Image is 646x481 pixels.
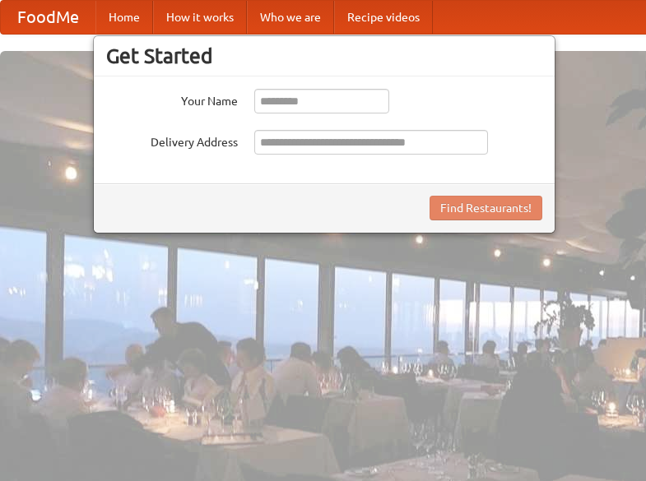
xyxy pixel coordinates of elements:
[106,44,542,68] h3: Get Started
[106,89,238,109] label: Your Name
[1,1,95,34] a: FoodMe
[247,1,334,34] a: Who we are
[334,1,433,34] a: Recipe videos
[95,1,153,34] a: Home
[106,130,238,150] label: Delivery Address
[153,1,247,34] a: How it works
[430,196,542,220] button: Find Restaurants!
